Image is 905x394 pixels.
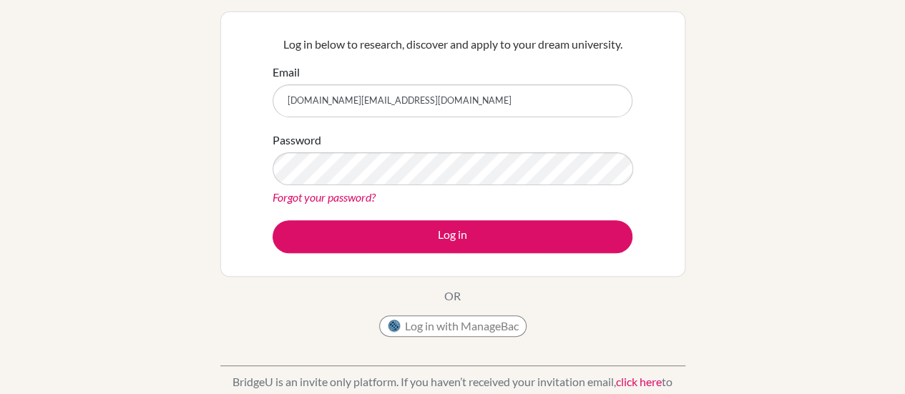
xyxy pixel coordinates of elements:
[379,315,527,337] button: Log in with ManageBac
[273,36,632,53] p: Log in below to research, discover and apply to your dream university.
[616,375,662,388] a: click here
[273,220,632,253] button: Log in
[273,64,300,81] label: Email
[444,287,461,305] p: OR
[273,190,376,204] a: Forgot your password?
[273,132,321,149] label: Password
